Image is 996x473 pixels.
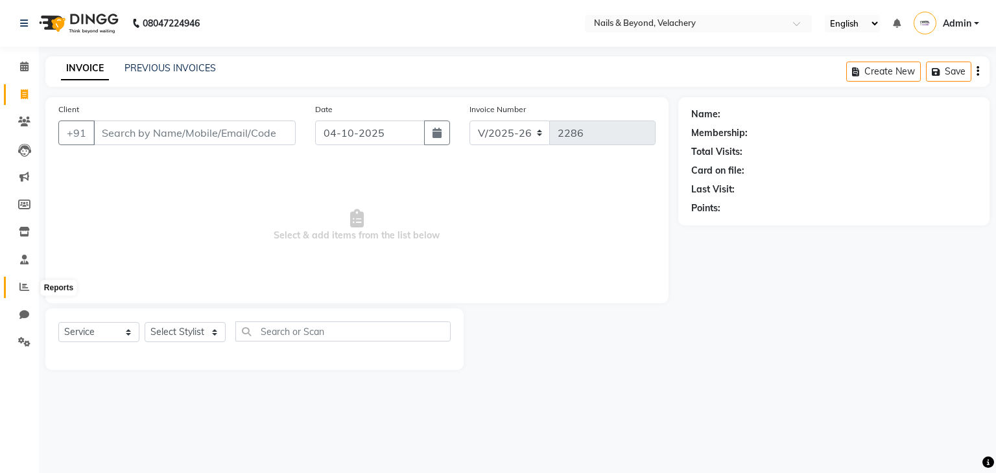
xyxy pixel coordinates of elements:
div: Last Visit: [691,183,735,196]
span: Select & add items from the list below [58,161,656,290]
button: Create New [846,62,921,82]
input: Search or Scan [235,321,451,341]
div: Reports [41,281,77,296]
img: Admin [914,12,936,34]
div: Name: [691,108,720,121]
input: Search by Name/Mobile/Email/Code [93,121,296,145]
b: 08047224946 [143,5,200,41]
label: Invoice Number [469,104,526,115]
button: Save [926,62,971,82]
div: Card on file: [691,164,744,178]
img: logo [33,5,122,41]
label: Date [315,104,333,115]
button: +91 [58,121,95,145]
span: Admin [943,17,971,30]
div: Total Visits: [691,145,742,159]
label: Client [58,104,79,115]
div: Membership: [691,126,748,140]
a: INVOICE [61,57,109,80]
a: PREVIOUS INVOICES [124,62,216,74]
div: Points: [691,202,720,215]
